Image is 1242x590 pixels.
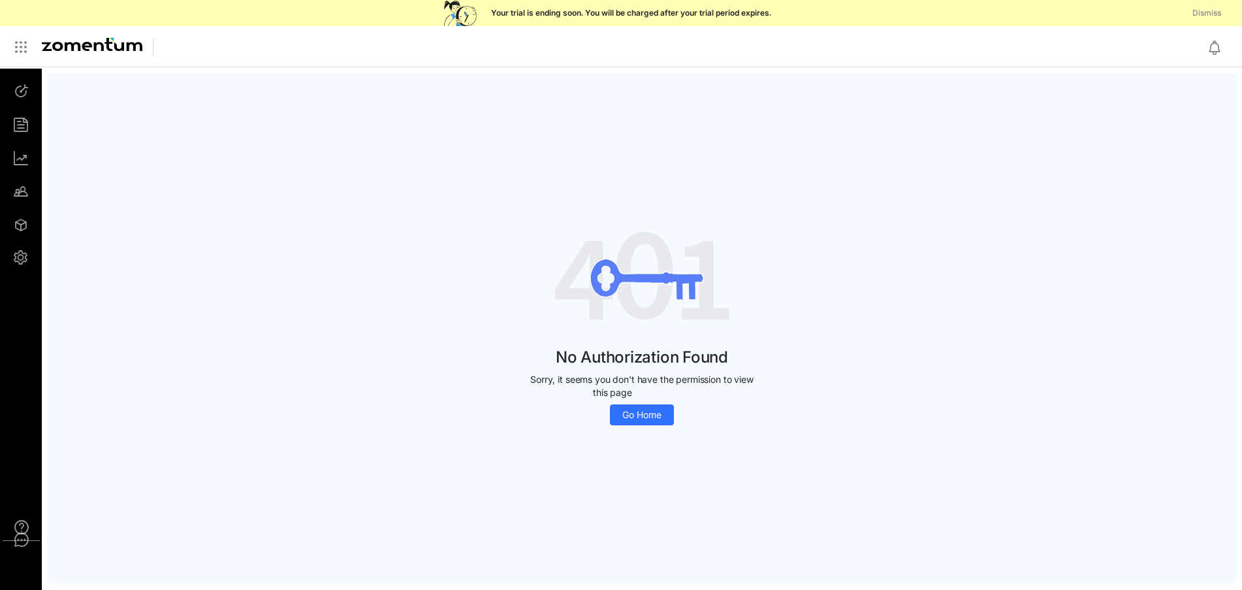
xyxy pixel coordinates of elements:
[1192,7,1221,19] span: Dismiss
[622,408,661,422] span: Go Home
[42,38,142,51] img: Zomentum Logo
[530,373,754,399] span: Sorry, it seems you don't have the permission to view this page
[1207,32,1233,62] div: Notifications
[491,7,771,19] span: Your trial is ending soon. You will be charged after your trial period expires.
[556,347,728,368] span: No Authorization Found
[610,404,674,425] button: Go Home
